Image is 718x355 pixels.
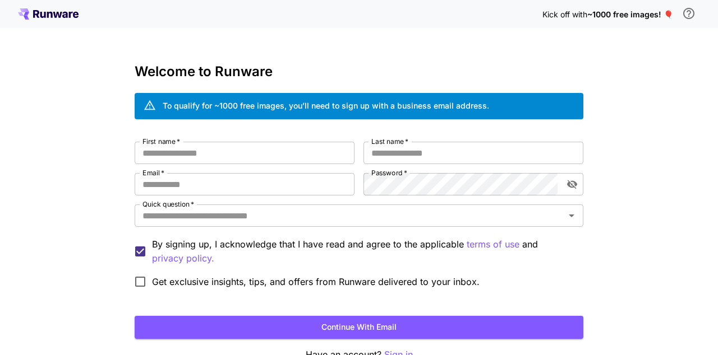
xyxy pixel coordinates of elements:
[587,10,673,19] span: ~1000 free images! 🎈
[467,237,519,251] p: terms of use
[371,137,408,146] label: Last name
[163,100,489,111] div: To qualify for ~1000 free images, you’ll need to sign up with a business email address.
[371,168,407,177] label: Password
[135,316,583,339] button: Continue with email
[152,251,214,265] p: privacy policy.
[152,237,574,265] p: By signing up, I acknowledge that I have read and agree to the applicable and
[678,2,700,25] button: In order to qualify for free credit, you need to sign up with a business email address and click ...
[467,237,519,251] button: By signing up, I acknowledge that I have read and agree to the applicable and privacy policy.
[152,251,214,265] button: By signing up, I acknowledge that I have read and agree to the applicable terms of use and
[135,64,583,80] h3: Welcome to Runware
[564,208,579,223] button: Open
[142,137,180,146] label: First name
[142,199,194,209] label: Quick question
[142,168,164,177] label: Email
[152,275,480,288] span: Get exclusive insights, tips, and offers from Runware delivered to your inbox.
[542,10,587,19] span: Kick off with
[562,174,582,194] button: toggle password visibility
